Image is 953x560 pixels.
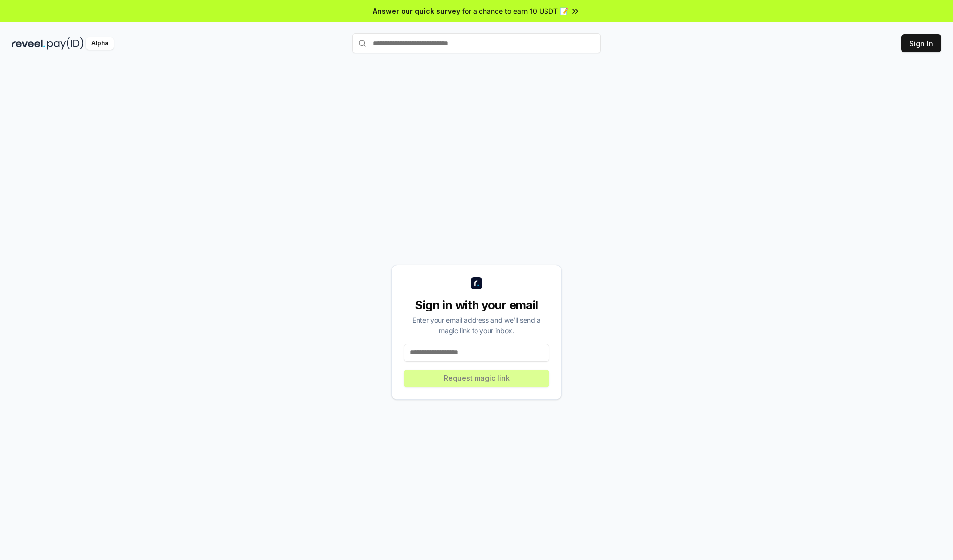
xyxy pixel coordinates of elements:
div: Enter your email address and we’ll send a magic link to your inbox. [404,315,549,336]
button: Sign In [901,34,941,52]
div: Sign in with your email [404,297,549,313]
img: logo_small [471,277,482,289]
div: Alpha [86,37,114,50]
img: reveel_dark [12,37,45,50]
span: Answer our quick survey [373,6,460,16]
span: for a chance to earn 10 USDT 📝 [462,6,568,16]
img: pay_id [47,37,84,50]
